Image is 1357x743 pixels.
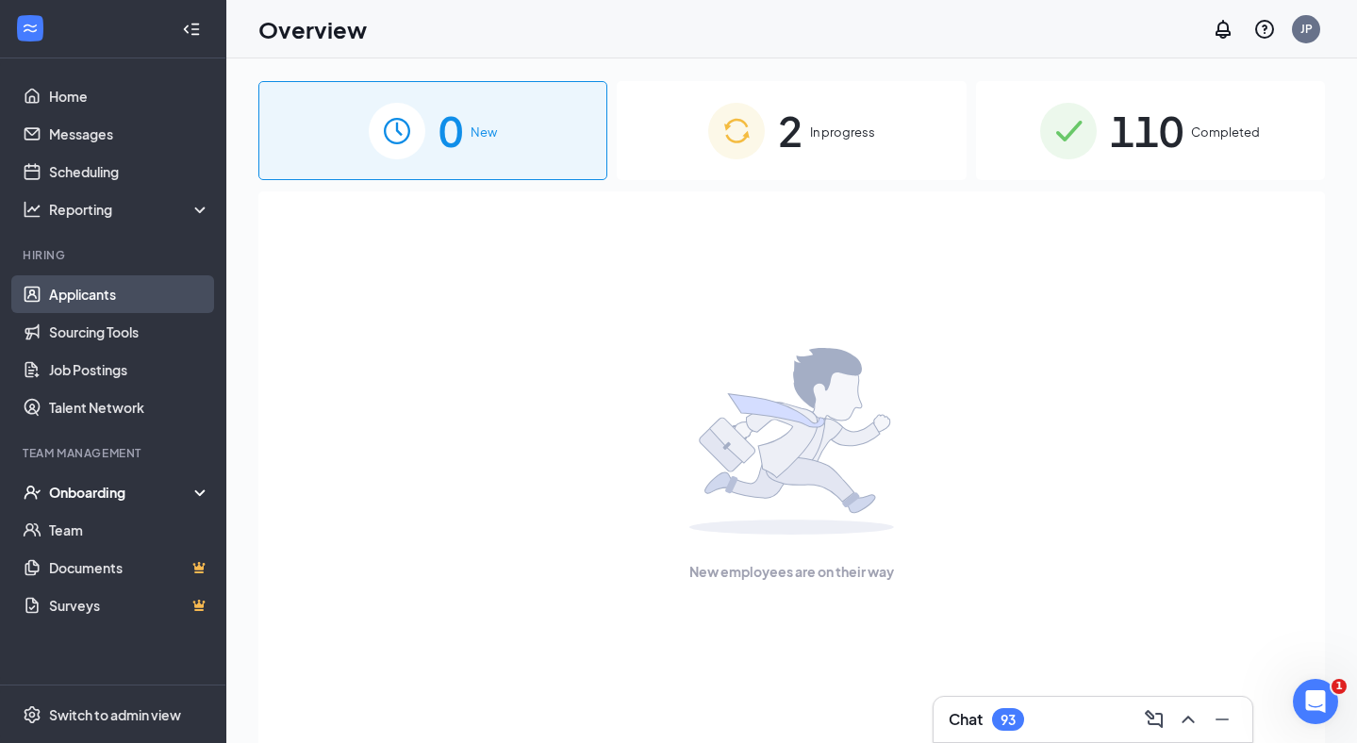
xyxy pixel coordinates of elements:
h1: Overview [258,13,367,45]
a: SurveysCrown [49,586,210,624]
div: JP [1300,21,1313,37]
span: 1 [1332,679,1347,694]
span: Completed [1191,123,1260,141]
span: New [471,123,497,141]
a: Job Postings [49,351,210,388]
button: ChevronUp [1173,704,1203,735]
div: Hiring [23,247,207,263]
svg: WorkstreamLogo [21,19,40,38]
button: ComposeMessage [1139,704,1169,735]
svg: ChevronUp [1177,708,1200,731]
div: Team Management [23,445,207,461]
a: Messages [49,115,210,153]
svg: ComposeMessage [1143,708,1166,731]
span: In progress [810,123,875,141]
span: 0 [439,98,463,163]
div: Onboarding [49,483,194,502]
svg: Settings [23,705,41,724]
span: New employees are on their way [689,561,894,582]
svg: Notifications [1212,18,1234,41]
svg: QuestionInfo [1253,18,1276,41]
iframe: Intercom live chat [1293,679,1338,724]
div: Switch to admin view [49,705,181,724]
svg: Minimize [1211,708,1233,731]
span: 2 [778,98,803,163]
div: Reporting [49,200,211,219]
svg: Collapse [182,20,201,39]
a: Talent Network [49,388,210,426]
a: Team [49,511,210,549]
a: Scheduling [49,153,210,190]
a: Home [49,77,210,115]
h3: Chat [949,709,983,730]
div: 93 [1001,712,1016,728]
a: Sourcing Tools [49,313,210,351]
svg: Analysis [23,200,41,219]
a: Applicants [49,275,210,313]
span: 110 [1110,98,1183,163]
button: Minimize [1207,704,1237,735]
svg: UserCheck [23,483,41,502]
a: DocumentsCrown [49,549,210,586]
